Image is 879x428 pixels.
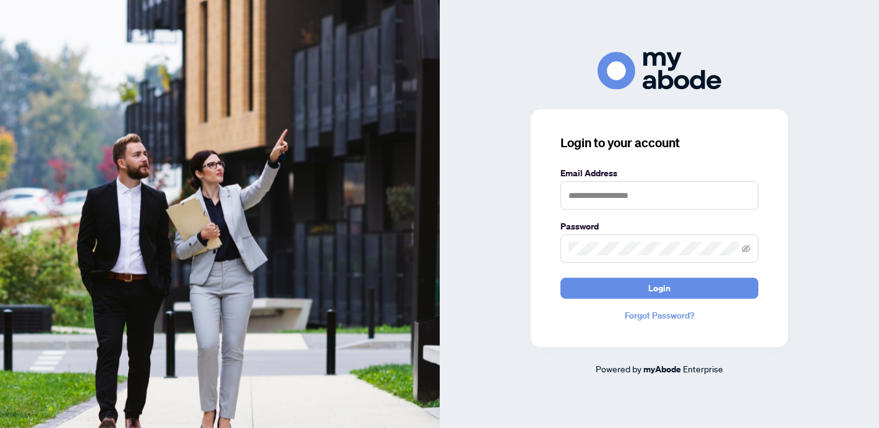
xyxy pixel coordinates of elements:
span: Login [648,278,671,298]
a: myAbode [643,362,681,376]
a: Forgot Password? [560,309,758,322]
img: ma-logo [598,52,721,90]
label: Password [560,220,758,233]
button: Login [560,278,758,299]
label: Email Address [560,166,758,180]
span: Powered by [596,363,641,374]
h3: Login to your account [560,134,758,152]
span: eye-invisible [742,244,750,253]
span: Enterprise [683,363,723,374]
